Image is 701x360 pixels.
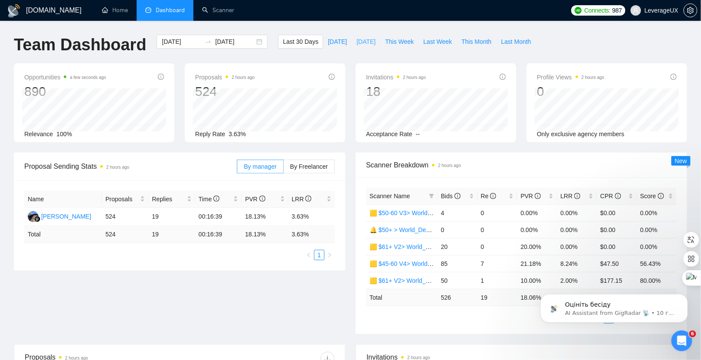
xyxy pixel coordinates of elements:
[28,211,39,222] img: AA
[24,191,102,208] th: Name
[597,204,637,221] td: $0.00
[380,35,419,49] button: This Week
[689,331,696,337] span: 6
[478,289,518,306] td: 19
[245,196,265,203] span: PVR
[597,272,637,289] td: $177.15
[537,83,605,100] div: 0
[658,193,664,199] span: info-circle
[575,7,582,14] img: upwork-logo.png
[684,7,697,14] span: setting
[24,161,237,172] span: Proposal Sending Stats
[105,194,138,204] span: Proposals
[232,75,255,80] time: 2 hours ago
[314,250,324,260] a: 1
[438,255,478,272] td: 85
[537,131,625,137] span: Only exclusive agency members
[34,216,40,222] img: gigradar-bm.png
[419,35,457,49] button: Last Week
[145,7,151,13] span: dashboard
[403,75,426,80] time: 2 hours ago
[416,131,420,137] span: --
[306,252,311,258] span: left
[672,331,692,351] iframe: Intercom live chat
[613,6,622,15] span: 987
[671,74,677,80] span: info-circle
[41,212,91,221] div: [PERSON_NAME]
[496,35,536,49] button: Last Month
[637,272,677,289] td: 80.00%
[324,250,335,260] button: right
[290,163,328,170] span: By Freelancer
[557,204,597,221] td: 0.00%
[283,37,318,46] span: Last 30 Days
[560,193,580,200] span: LRR
[462,37,491,46] span: This Month
[7,4,21,18] img: logo
[557,255,597,272] td: 8.24%
[481,193,497,200] span: Re
[597,255,637,272] td: $47.50
[537,72,605,82] span: Profile Views
[438,221,478,238] td: 0
[102,7,128,14] a: homeHome
[158,74,164,80] span: info-circle
[429,193,434,199] span: filter
[244,163,276,170] span: By manager
[517,238,557,255] td: 20.00%
[557,221,597,238] td: 0.00%
[441,193,461,200] span: Bids
[195,226,242,243] td: 00:16:39
[535,193,541,199] span: info-circle
[195,208,242,226] td: 00:16:39
[259,196,265,202] span: info-circle
[457,35,496,49] button: This Month
[370,243,525,250] a: 🟨 $61+ V2> World_Design Only_Roman-UX/UI_General
[195,72,255,82] span: Proposals
[478,272,518,289] td: 1
[323,35,352,49] button: [DATE]
[597,221,637,238] td: $0.00
[584,6,610,15] span: Connects:
[366,160,677,170] span: Scanner Breakdown
[370,260,540,267] a: 🟨 $45-60 V4> World_Design+Dev_Antony-Front-End_General
[438,238,478,255] td: 20
[288,226,335,243] td: 3.63 %
[557,238,597,255] td: 0.00%
[438,204,478,221] td: 4
[407,355,430,360] time: 2 hours ago
[427,190,436,203] span: filter
[366,72,426,82] span: Invitations
[102,191,148,208] th: Proposals
[148,208,195,226] td: 19
[501,37,531,46] span: Last Month
[637,204,677,221] td: 0.00%
[278,35,323,49] button: Last 30 Days
[305,196,311,202] span: info-circle
[152,194,185,204] span: Replies
[370,226,476,233] a: 🔔 $50+ > World_Design Only_General
[366,131,413,137] span: Acceptance Rate
[205,38,212,45] span: swap-right
[517,272,557,289] td: 10.00%
[288,208,335,226] td: 3.63%
[370,209,547,216] a: 🟨 $50-60 V3> World_Design Only_Roman-Web Design_General
[292,196,312,203] span: LRR
[56,131,72,137] span: 100%
[215,37,255,46] input: End date
[24,131,53,137] span: Relevance
[148,226,195,243] td: 19
[640,193,664,200] span: Score
[517,221,557,238] td: 0.00%
[438,289,478,306] td: 526
[684,7,698,14] a: setting
[557,272,597,289] td: 2.00%
[366,289,438,306] td: Total
[597,238,637,255] td: $0.00
[574,193,580,199] span: info-circle
[106,165,129,170] time: 2 hours ago
[478,255,518,272] td: 7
